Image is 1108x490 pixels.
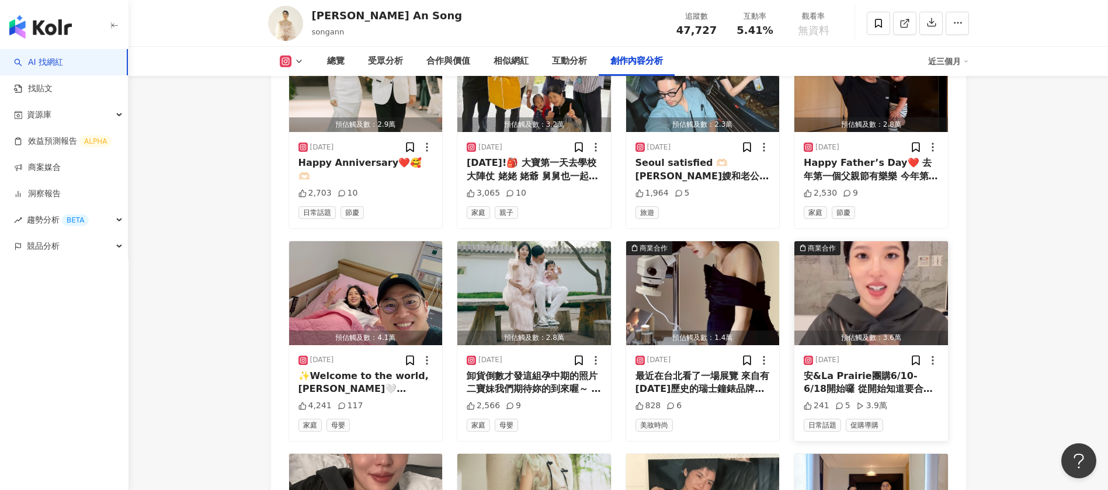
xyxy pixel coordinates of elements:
div: 觀看率 [791,11,836,22]
div: 2,530 [804,187,837,199]
span: 美妝時尚 [635,419,673,432]
img: KOL Avatar [268,6,303,41]
span: 無資料 [798,25,829,36]
button: 預估觸及數：4.1萬 [289,241,443,345]
span: 日常話題 [804,419,841,432]
a: 洞察報告 [14,188,61,200]
div: 10 [338,187,358,199]
div: 卸貨倒數才發這組孕中期的照片 二寶妹我們期待妳的到來喔～ 還不想去想像有二寶的日子會有多瘋狂、忙碌和幸福 我們會陪伴妳們跟妳們一起成長 Fantastic 4 ❤️🩷❤️🩷 📷 @kuo.[PE... [467,370,602,396]
span: 日常話題 [298,206,336,219]
div: 預估觸及數：4.1萬 [289,331,443,345]
div: 9 [843,187,858,199]
div: 預估觸及數：2.8萬 [457,331,611,345]
a: 找貼文 [14,83,53,95]
img: post-image [457,241,611,345]
div: [DATE] [310,355,334,365]
div: 5 [675,187,690,199]
span: 母嬰 [495,419,518,432]
div: [DATE] [647,143,671,152]
button: 商業合作預估觸及數：3.6萬 [794,241,948,345]
button: 預估觸及數：2.3萬 [626,28,780,132]
div: 5 [835,400,850,412]
div: [DATE] [815,355,839,365]
div: 追蹤數 [675,11,719,22]
span: songann [312,27,345,36]
span: 家庭 [804,206,827,219]
span: 趨勢分析 [27,207,89,233]
div: [DATE]!🎒 大寶第一天去學校 大陣仗 姥姥 姥爺 舅舅也一起來送上學 第一天只有一小時 送完小孩上學夫妻兩去坐下來喝飲料 真的是百感交集的感受🥹❤️ 很珍惜寶寶現在的階段 太可愛了 現在明... [467,157,602,183]
div: 3.9萬 [856,400,887,412]
img: post-image [289,28,443,132]
div: 9 [506,400,521,412]
div: 創作內容分析 [610,54,663,68]
div: 預估觸及數：3.2萬 [457,117,611,132]
div: 商業合作 [640,242,668,254]
span: 競品分析 [27,233,60,259]
div: Happy Anniversary❤️🥰🫶🏻 [298,157,433,183]
div: 互動分析 [552,54,587,68]
span: 47,727 [676,24,717,36]
div: 安&La Prairie團購6/10-6/18開始囉 從開始知道要合作就很積極的試用 真的是很好用 也很優惠才合作團購的☺️ 真心推薦給你們❤️ • 認定方式：於台灣萊珀妮官網註冊會員並登入購買... [804,370,939,396]
div: Happy Father’s Day❤️ 去年第一個父親節有樂樂 今年第二個父親節有[PERSON_NAME] You’re welcome 😘👌🏻 And Happy Father’s Day... [804,157,939,183]
img: logo [9,15,72,39]
div: 商業合作 [808,242,836,254]
div: 總覽 [327,54,345,68]
button: 預估觸及數：2.8萬 [457,241,611,345]
div: [DATE] [478,143,502,152]
span: 親子 [495,206,518,219]
div: 預估觸及數：1.4萬 [626,331,780,345]
div: 預估觸及數：2.3萬 [626,117,780,132]
span: 資源庫 [27,102,51,128]
button: 預估觸及數：2.8萬 [794,28,948,132]
div: BETA [62,214,89,226]
div: Seoul satisfied 🫶🏻 [PERSON_NAME]嫂和老公帶我出國玩 好吃好笑好玩好聊好逛 這次哥[DEMOGRAPHIC_DATA]我們GenZ拍照 不看鏡頭要廣角加閃光✨nee... [635,157,770,183]
div: 241 [804,400,829,412]
div: 近三個月 [928,52,969,71]
a: searchAI 找網紅 [14,57,63,68]
div: 4,241 [298,400,332,412]
iframe: Help Scout Beacon - Open [1061,443,1096,478]
div: 10 [506,187,526,199]
span: 旅遊 [635,206,659,219]
div: 2,566 [467,400,500,412]
div: [DATE] [647,355,671,365]
img: post-image [289,241,443,345]
button: 商業合作預估觸及數：1.4萬 [626,241,780,345]
div: 1,964 [635,187,669,199]
div: 互動率 [733,11,777,22]
img: post-image [794,28,948,132]
div: 預估觸及數：3.6萬 [794,331,948,345]
span: rise [14,216,22,224]
div: [PERSON_NAME] An Song [312,8,463,23]
button: 預估觸及數：2.9萬 [289,28,443,132]
div: [DATE] [478,355,502,365]
img: post-image [626,28,780,132]
div: 預估觸及數：2.8萬 [794,117,948,132]
div: 預估觸及數：2.9萬 [289,117,443,132]
span: 5.41% [737,25,773,36]
span: 家庭 [298,419,322,432]
span: 促購導購 [846,419,883,432]
span: 家庭 [467,419,490,432]
div: ✨Welcome to the world, [PERSON_NAME]🤍 [DATE] — our hearts are full. 自然產和剖腹產都體驗了⋯ 真的沒有那個比較好或比較不痛😂 ... [298,370,433,396]
div: [DATE] [815,143,839,152]
div: 3,065 [467,187,500,199]
span: 家庭 [467,206,490,219]
span: 節慶 [341,206,364,219]
div: 2,703 [298,187,332,199]
div: 受眾分析 [368,54,403,68]
div: 828 [635,400,661,412]
div: 合作與價值 [426,54,470,68]
div: 相似網紅 [494,54,529,68]
a: 商案媒合 [14,162,61,173]
div: [DATE] [310,143,334,152]
span: 母嬰 [327,419,350,432]
img: post-image [794,241,948,345]
div: 最近在台北看了一場展覽 來自有[DATE]歷史的瑞士鐘錶品牌江詩丹頓 走進展場像是穿越一座光影的迴廊 穿越這超過兩個世紀的時光 進入結合藝術與製錶工藝的時間旅行 其中最讓我著迷的 是那一系列懷錶... [635,370,770,396]
div: 6 [666,400,682,412]
span: 節慶 [832,206,855,219]
img: post-image [626,241,780,345]
img: post-image [457,28,611,132]
a: 效益預測報告ALPHA [14,135,112,147]
div: 117 [338,400,363,412]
